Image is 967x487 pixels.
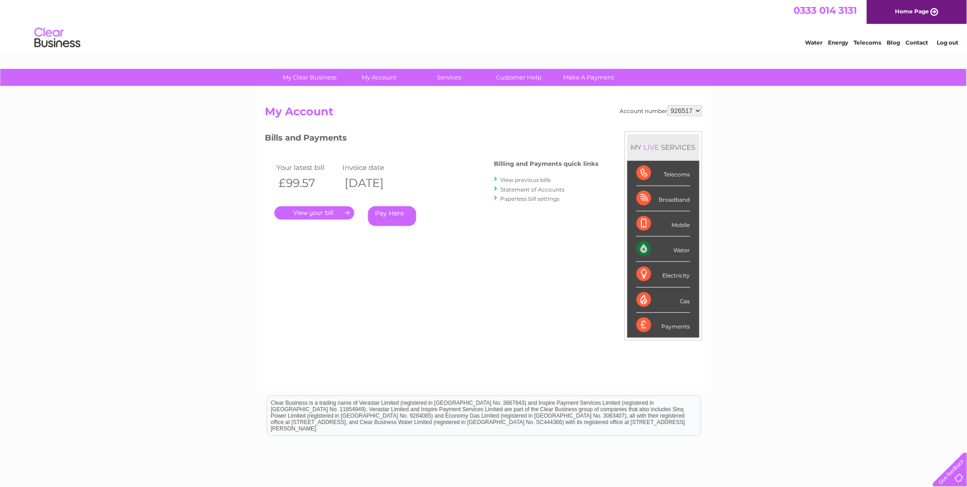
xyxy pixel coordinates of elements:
[805,39,823,46] a: Water
[481,69,557,86] a: Customer Help
[637,211,690,237] div: Mobile
[887,39,900,46] a: Blog
[937,39,958,46] a: Log out
[637,313,690,338] div: Payments
[637,186,690,211] div: Broadband
[828,39,849,46] a: Energy
[906,39,928,46] a: Contact
[340,161,406,174] td: Invoice date
[637,288,690,313] div: Gas
[642,143,661,152] div: LIVE
[854,39,882,46] a: Telecoms
[272,69,347,86] a: My Clear Business
[494,160,599,167] h4: Billing and Payments quick links
[341,69,417,86] a: My Account
[551,69,626,86] a: Make A Payment
[627,134,699,160] div: MY SERVICES
[794,5,857,16] a: 0333 014 3131
[265,131,599,147] h3: Bills and Payments
[501,186,565,193] a: Statement of Accounts
[340,174,406,193] th: [DATE]
[265,105,702,123] h2: My Account
[267,5,701,45] div: Clear Business is a trading name of Verastar Limited (registered in [GEOGRAPHIC_DATA] No. 3667643...
[274,161,341,174] td: Your latest bill
[34,24,81,52] img: logo.png
[637,262,690,287] div: Electricity
[274,206,354,220] a: .
[368,206,416,226] a: Pay Here
[274,174,341,193] th: £99.57
[637,237,690,262] div: Water
[637,161,690,186] div: Telecoms
[501,176,551,183] a: View previous bills
[501,195,560,202] a: Paperless bill settings
[620,105,702,116] div: Account number
[411,69,487,86] a: Services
